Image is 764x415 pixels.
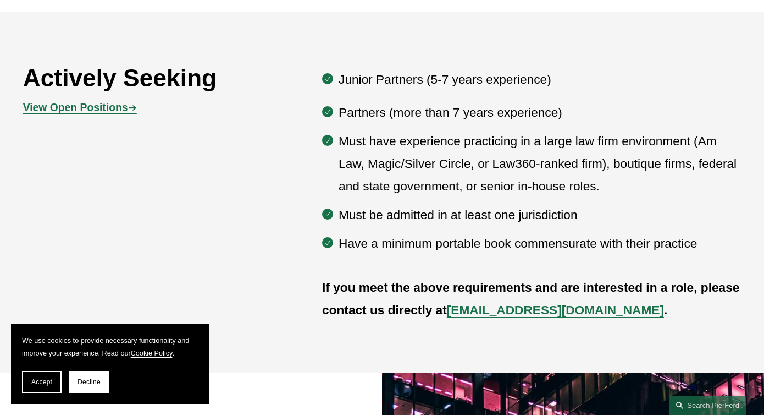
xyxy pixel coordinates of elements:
[31,378,52,386] span: Accept
[447,303,664,317] a: [EMAIL_ADDRESS][DOMAIN_NAME]
[23,102,137,113] span: ➔
[322,280,743,317] strong: If you meet the above requirements and are interested in a role, please contact us directly at
[339,130,741,197] p: Must have experience practicing in a large law firm environment (Am Law, Magic/Silver Circle, or ...
[23,102,137,113] a: View Open Positions➔
[77,378,101,386] span: Decline
[22,335,198,360] p: We use cookies to provide necessary functionality and improve your experience. Read our .
[339,204,741,226] p: Must be admitted in at least one jurisdiction
[69,371,109,393] button: Decline
[131,350,173,357] a: Cookie Policy
[339,101,741,124] p: Partners (more than 7 years experience)
[669,396,746,415] a: Search this site
[664,303,667,317] strong: .
[339,68,741,91] p: Junior Partners (5-7 years experience)
[23,102,128,113] strong: View Open Positions
[11,324,209,404] section: Cookie banner
[23,63,263,93] h2: Actively Seeking
[22,371,62,393] button: Accept
[339,232,741,255] p: Have a minimum portable book commensurate with their practice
